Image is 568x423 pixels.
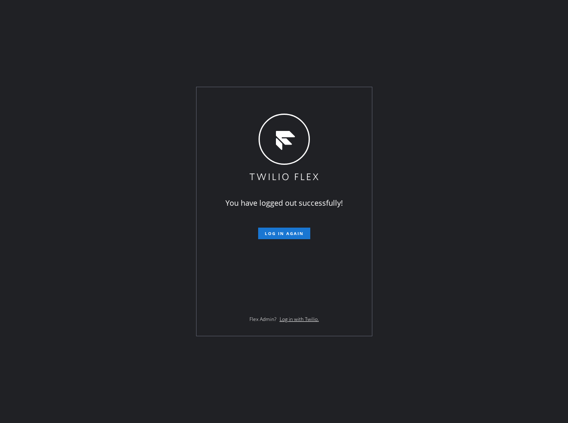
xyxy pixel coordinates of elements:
[280,316,319,323] a: Log in with Twilio.
[265,231,304,236] span: Log in again
[249,316,276,323] span: Flex Admin?
[258,228,310,239] button: Log in again
[225,198,343,208] span: You have logged out successfully!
